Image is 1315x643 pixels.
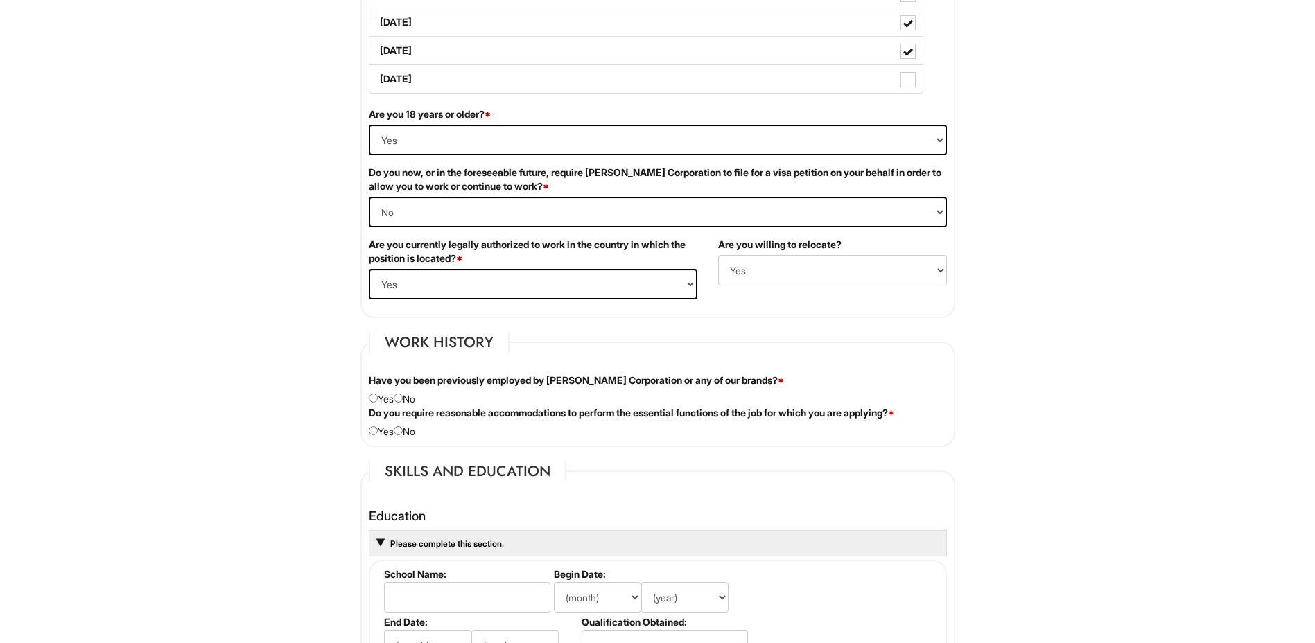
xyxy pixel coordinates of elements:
div: Yes No [358,406,957,439]
legend: Skills and Education [369,461,566,482]
label: [DATE] [369,65,923,93]
legend: Work History [369,332,510,353]
label: End Date: [384,616,576,628]
select: (Yes / No) [369,125,947,155]
label: [DATE] [369,37,923,64]
select: (Yes / No) [369,197,947,227]
label: Have you been previously employed by [PERSON_NAME] Corporation or any of our brands? [369,373,784,387]
label: Begin Date: [554,568,746,580]
label: Do you require reasonable accommodations to perform the essential functions of the job for which ... [369,406,894,420]
div: Yes No [358,373,957,406]
label: Do you now, or in the foreseeable future, require [PERSON_NAME] Corporation to file for a visa pe... [369,166,947,193]
label: [DATE] [369,8,923,36]
select: (Yes / No) [718,255,947,285]
label: School Name: [384,568,548,580]
label: Are you currently legally authorized to work in the country in which the position is located? [369,238,697,265]
a: Please complete this section. [389,538,504,549]
select: (Yes / No) [369,269,697,299]
label: Are you 18 years or older? [369,107,491,121]
h4: Education [369,509,947,523]
label: Are you willing to relocate? [718,238,842,252]
label: Qualification Obtained: [582,616,746,628]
